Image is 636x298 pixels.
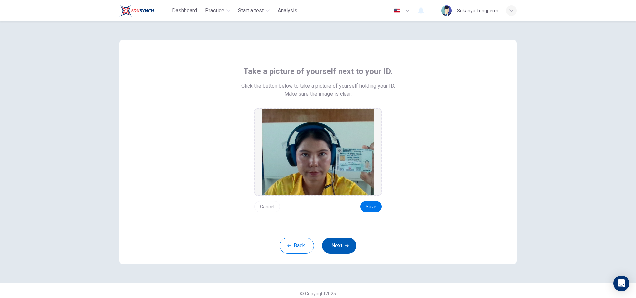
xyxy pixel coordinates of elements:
button: Practice [202,5,233,17]
span: Practice [205,7,224,15]
button: Analysis [275,5,300,17]
button: Save [360,201,382,212]
img: preview screemshot [262,109,374,195]
img: Train Test logo [119,4,154,17]
a: Train Test logo [119,4,169,17]
span: Dashboard [172,7,197,15]
span: Click the button below to take a picture of yourself holding your ID. [241,82,395,90]
button: Next [322,238,356,254]
span: Analysis [278,7,297,15]
div: Sukanya Tongperm [457,7,498,15]
button: Back [280,238,314,254]
img: Profile picture [441,5,452,16]
button: Cancel [254,201,280,212]
img: en [393,8,401,13]
button: Dashboard [169,5,200,17]
span: Start a test [238,7,264,15]
span: Make sure the image is clear. [284,90,352,98]
div: Open Intercom Messenger [613,276,629,291]
button: Start a test [236,5,272,17]
span: © Copyright 2025 [300,291,336,296]
span: Take a picture of yourself next to your ID. [243,66,393,77]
